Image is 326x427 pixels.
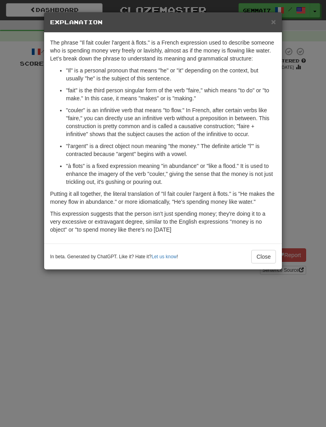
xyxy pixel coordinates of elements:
p: "l'argent" is a direct object noun meaning "the money." The definite article "l'" is contracted b... [66,142,276,158]
h5: Explanation [50,18,276,26]
p: "couler" is an infinitive verb that means "to flow." In French, after certain verbs like "faire,"... [66,106,276,138]
button: Close [271,18,276,26]
p: This expression suggests that the person isn't just spending money; they're doing it to a very ex... [50,210,276,234]
p: "Il" is a personal pronoun that means "he" or "it" depending on the context, but usually "he" is ... [66,66,276,82]
p: The phrase "Il fait couler l'argent à flots." is a French expression used to describe someone who... [50,39,276,62]
p: Putting it all together, the literal translation of "Il fait couler l'argent à flots." is "He mak... [50,190,276,206]
button: Close [251,250,276,263]
small: In beta. Generated by ChatGPT. Like it? Hate it? ! [50,253,178,260]
p: "à flots" is a fixed expression meaning "in abundance" or "like a flood." It is used to enhance t... [66,162,276,186]
p: "fait" is the third person singular form of the verb "faire," which means "to do" or "to make." I... [66,86,276,102]
a: Let us know [151,254,177,259]
span: × [271,17,276,26]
